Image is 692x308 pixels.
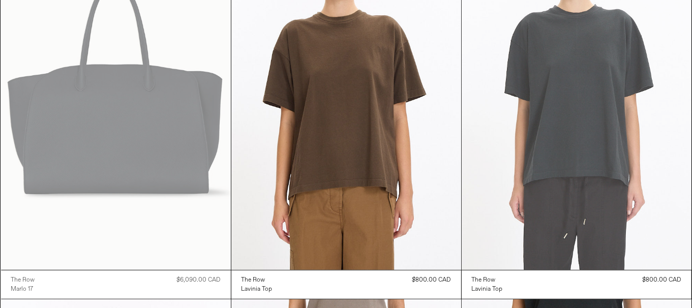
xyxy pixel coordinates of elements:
a: The Row [11,275,35,285]
a: Marlo 17 [11,285,35,294]
a: Lavinia Top [472,285,503,294]
div: Marlo 17 [11,285,34,294]
div: $800.00 CAD [643,275,681,285]
div: The Row [242,276,265,285]
a: The Row [242,275,273,285]
div: the row [472,276,496,285]
a: Lavinia Top [242,285,273,294]
div: $800.00 CAD [412,275,451,285]
div: $6,090.00 CAD [177,275,221,285]
a: the row [472,275,503,285]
